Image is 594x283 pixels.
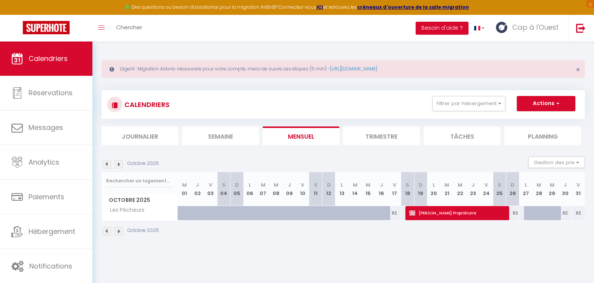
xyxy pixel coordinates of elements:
th: 14 [348,172,362,206]
li: Semaine [182,126,259,145]
span: Calendriers [29,54,68,63]
abbr: V [484,181,488,189]
abbr: M [182,181,187,189]
button: Besoin d'aide ? [416,22,469,35]
th: 04 [217,172,230,206]
th: 31 [572,172,585,206]
abbr: V [209,181,212,189]
img: Super Booking [23,21,70,34]
abbr: M [261,181,265,189]
abbr: L [249,181,251,189]
th: 09 [283,172,296,206]
th: 29 [545,172,559,206]
div: 92 [388,206,401,220]
th: 01 [178,172,191,206]
li: Mensuel [263,126,340,145]
abbr: M [366,181,370,189]
th: 06 [243,172,257,206]
span: Analytics [29,157,59,167]
th: 25 [493,172,506,206]
abbr: S [222,181,226,189]
th: 15 [362,172,375,206]
th: 13 [335,172,349,206]
h3: CALENDRIERS [122,96,170,113]
img: ... [496,22,507,33]
li: Journalier [102,126,178,145]
abbr: M [274,181,278,189]
input: Rechercher un logement... [106,174,173,188]
abbr: V [393,181,396,189]
button: Close [576,66,580,73]
abbr: D [327,181,331,189]
a: ICI [316,4,323,10]
th: 17 [388,172,401,206]
button: Actions [517,96,575,111]
a: créneaux d'ouverture de la salle migration [357,4,469,10]
button: Gestion des prix [528,157,585,168]
th: 02 [191,172,204,206]
div: 92 [506,206,519,220]
li: Trimestre [343,126,420,145]
span: × [576,65,580,74]
abbr: V [577,181,580,189]
th: 23 [467,172,480,206]
span: Chercher [116,23,142,31]
th: 03 [204,172,218,206]
abbr: D [419,181,422,189]
span: Messages [29,123,63,132]
p: Octobre 2025 [127,160,159,167]
button: Filtrer par hébergement [432,96,505,111]
abbr: S [498,181,501,189]
span: Paiements [29,192,64,201]
th: 12 [322,172,335,206]
img: logout [576,23,586,33]
abbr: M [445,181,449,189]
abbr: S [314,181,318,189]
th: 28 [532,172,546,206]
th: 07 [257,172,270,206]
th: 10 [296,172,309,206]
th: 18 [401,172,415,206]
abbr: D [511,181,515,189]
th: 11 [309,172,322,206]
span: Notifications [29,261,72,271]
abbr: S [406,181,409,189]
abbr: J [380,181,383,189]
abbr: D [235,181,239,189]
span: Octobre 2025 [102,195,178,206]
th: 20 [427,172,441,206]
span: Réservations [29,88,73,98]
abbr: J [564,181,567,189]
abbr: J [196,181,199,189]
abbr: L [341,181,343,189]
th: 30 [559,172,572,206]
abbr: V [301,181,304,189]
abbr: M [353,181,357,189]
span: Hébergement [29,227,75,236]
abbr: M [458,181,462,189]
th: 16 [375,172,388,206]
abbr: L [433,181,435,189]
div: Urgent : Migration Airbnb nécessaire pour votre compte, merci de suivre ces étapes (5 min) - [102,60,585,78]
p: Octobre 2025 [127,227,159,234]
a: Chercher [110,15,148,42]
abbr: J [472,181,475,189]
th: 21 [440,172,454,206]
th: 19 [414,172,427,206]
a: [URL][DOMAIN_NAME] [330,66,377,72]
abbr: J [288,181,291,189]
li: Tâches [424,126,500,145]
th: 26 [506,172,519,206]
abbr: M [550,181,554,189]
th: 22 [454,172,467,206]
th: 08 [270,172,283,206]
abbr: M [537,181,541,189]
th: 24 [480,172,493,206]
th: 05 [230,172,244,206]
abbr: L [525,181,527,189]
th: 27 [519,172,532,206]
iframe: Chat [562,249,588,277]
span: Les Pêcheurs [103,206,146,214]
